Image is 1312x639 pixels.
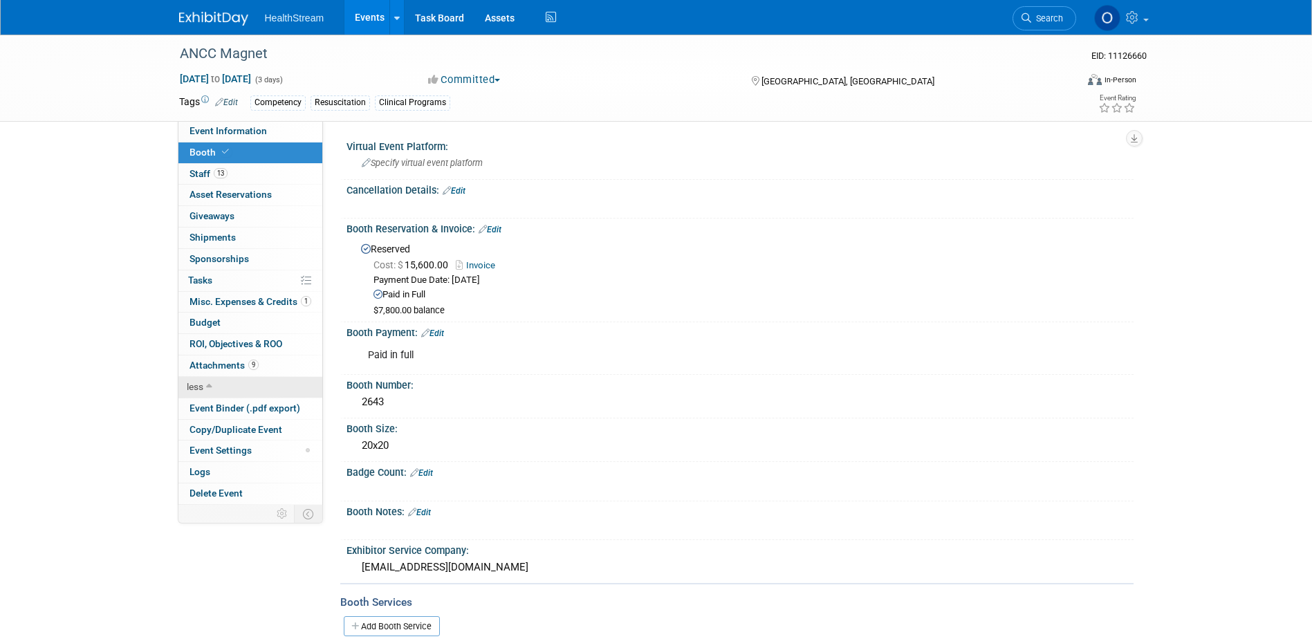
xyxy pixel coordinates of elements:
[357,557,1123,578] div: [EMAIL_ADDRESS][DOMAIN_NAME]
[250,95,306,110] div: Competency
[357,435,1123,456] div: 20x20
[373,259,454,270] span: 15,600.00
[347,501,1134,519] div: Booth Notes:
[178,228,322,248] a: Shipments
[179,12,248,26] img: ExhibitDay
[178,483,322,504] a: Delete Event
[190,147,232,158] span: Booth
[1094,5,1120,31] img: Olivia Christopher
[347,540,1134,557] div: Exhibitor Service Company:
[1091,50,1147,61] span: Event ID: 11126660
[340,595,1134,610] div: Booth Services
[373,274,1123,287] div: Payment Due Date: [DATE]
[178,355,322,376] a: Attachments9
[190,360,259,371] span: Attachments
[190,253,249,264] span: Sponsorships
[347,219,1134,237] div: Booth Reservation & Invoice:
[190,168,228,179] span: Staff
[1104,75,1136,85] div: In-Person
[190,232,236,243] span: Shipments
[190,488,243,499] span: Delete Event
[178,142,322,163] a: Booth
[178,164,322,185] a: Staff13
[347,322,1134,340] div: Booth Payment:
[362,158,483,168] span: Specify virtual event platform
[479,225,501,234] a: Edit
[375,95,450,110] div: Clinical Programs
[456,260,502,270] a: Invoice
[306,448,310,452] span: Modified Layout
[175,41,1055,66] div: ANCC Magnet
[190,338,282,349] span: ROI, Objectives & ROO
[178,292,322,313] a: Misc. Expenses & Credits1
[190,296,311,307] span: Misc. Expenses & Credits
[357,239,1123,317] div: Reserved
[347,136,1134,154] div: Virtual Event Platform:
[347,375,1134,392] div: Booth Number:
[423,73,506,87] button: Committed
[357,391,1123,413] div: 2643
[178,270,322,291] a: Tasks
[421,328,444,338] a: Edit
[1098,95,1136,102] div: Event Rating
[373,259,405,270] span: Cost: $
[373,305,1123,317] div: $7,800.00 balance
[443,186,465,196] a: Edit
[190,402,300,414] span: Event Binder (.pdf export)
[215,98,238,107] a: Edit
[188,275,212,286] span: Tasks
[1013,6,1076,30] a: Search
[1031,13,1063,24] span: Search
[344,616,440,636] a: Add Booth Service
[270,505,295,523] td: Personalize Event Tab Strip
[190,424,282,435] span: Copy/Duplicate Event
[178,441,322,461] a: Event Settings
[190,445,252,456] span: Event Settings
[179,73,252,85] span: [DATE] [DATE]
[222,148,229,156] i: Booth reservation complete
[190,210,234,221] span: Giveaways
[347,418,1134,436] div: Booth Size:
[265,12,324,24] span: HealthStream
[373,288,1123,302] div: Paid in Full
[214,168,228,178] span: 13
[190,189,272,200] span: Asset Reservations
[408,508,431,517] a: Edit
[311,95,370,110] div: Resuscitation
[178,313,322,333] a: Budget
[178,334,322,355] a: ROI, Objectives & ROO
[190,125,267,136] span: Event Information
[248,360,259,370] span: 9
[178,249,322,270] a: Sponsorships
[178,206,322,227] a: Giveaways
[294,505,322,523] td: Toggle Event Tabs
[178,185,322,205] a: Asset Reservations
[187,381,203,392] span: less
[358,342,981,369] div: Paid in full
[1088,74,1102,85] img: Format-Inperson.png
[347,180,1134,198] div: Cancellation Details:
[178,377,322,398] a: less
[209,73,222,84] span: to
[178,420,322,441] a: Copy/Duplicate Event
[178,398,322,419] a: Event Binder (.pdf export)
[190,466,210,477] span: Logs
[190,317,221,328] span: Budget
[179,95,238,111] td: Tags
[178,462,322,483] a: Logs
[995,72,1137,93] div: Event Format
[178,121,322,142] a: Event Information
[761,76,934,86] span: [GEOGRAPHIC_DATA], [GEOGRAPHIC_DATA]
[301,296,311,306] span: 1
[254,75,283,84] span: (3 days)
[347,462,1134,480] div: Badge Count:
[410,468,433,478] a: Edit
